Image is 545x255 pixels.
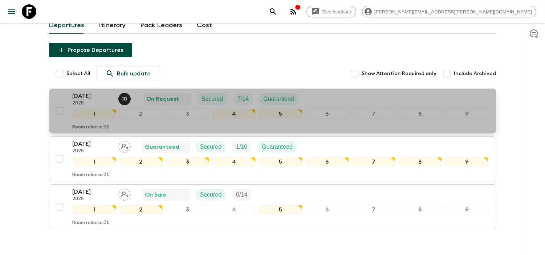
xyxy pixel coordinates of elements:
div: 2 [119,205,163,214]
button: [DATE]2025Assign pack leaderGuaranteedSecuredTrip FillGuaranteed123456789Room release:30 [49,136,496,181]
p: Guaranteed [145,143,180,151]
a: Cost [197,17,213,34]
div: 5 [259,109,302,119]
span: Include Archived [454,70,496,77]
a: Departures [49,17,85,34]
div: Trip Fill [232,189,252,201]
span: Show Attention Required only [362,70,437,77]
a: Itinerary [99,17,126,34]
div: 4 [212,157,256,166]
div: 9 [445,157,488,166]
p: 1 / 10 [236,143,247,151]
div: 8 [398,157,442,166]
div: Secured [196,189,226,201]
div: 1 [73,205,116,214]
button: menu [4,4,19,19]
p: On Request [147,95,179,103]
p: Guaranteed [262,143,293,151]
div: 3 [166,205,209,214]
div: 9 [445,109,488,119]
span: Assign pack leader [118,143,131,149]
div: Trip Fill [232,141,252,153]
div: 5 [259,157,302,166]
button: [DATE]2025Assign pack leaderOn SaleSecuredTrip Fill123456789Room release:30 [49,184,496,229]
p: 0 / 14 [236,190,247,199]
span: Joe Bernini [118,95,132,101]
a: Pack Leaders [141,17,183,34]
div: Secured [196,141,226,153]
button: [DATE]2025Joe BerniniOn RequestSecuredTrip FillGuaranteed123456789Room release:30 [49,89,496,133]
p: Room release: 30 [73,124,110,130]
div: 9 [445,205,488,214]
button: search adventures [266,4,280,19]
div: Trip Fill [233,93,253,105]
div: 5 [259,205,302,214]
span: Select All [67,70,91,77]
div: 6 [305,109,349,119]
p: Guaranteed [263,95,294,103]
div: 6 [305,157,349,166]
p: Bulk update [117,69,151,78]
span: [PERSON_NAME][EMAIL_ADDRESS][PERSON_NAME][DOMAIN_NAME] [370,9,536,15]
div: 7 [352,205,395,214]
p: Secured [200,143,222,151]
p: 2025 [73,196,113,202]
span: Give feedback [318,9,356,15]
p: On Sale [145,190,167,199]
button: JB [118,93,132,105]
div: 6 [305,205,349,214]
div: 3 [166,157,209,166]
div: 4 [212,109,256,119]
p: 2025 [73,148,113,154]
p: Room release: 30 [73,172,110,178]
div: 7 [352,109,395,119]
div: 8 [398,205,442,214]
div: 3 [166,109,209,119]
div: 1 [73,109,116,119]
div: Secured [197,93,228,105]
div: 4 [212,205,256,214]
p: 2025 [73,100,113,106]
p: Room release: 30 [73,220,110,226]
a: Give feedback [306,6,356,17]
div: [PERSON_NAME][EMAIL_ADDRESS][PERSON_NAME][DOMAIN_NAME] [362,6,536,17]
div: 2 [119,157,163,166]
p: [DATE] [73,92,113,100]
p: Secured [202,95,223,103]
span: Assign pack leader [118,191,131,197]
p: Secured [200,190,222,199]
div: 2 [119,109,163,119]
div: 7 [352,157,395,166]
p: 7 / 14 [237,95,249,103]
p: [DATE] [73,188,113,196]
div: 1 [73,157,116,166]
button: Propose Departures [49,43,132,57]
div: 8 [398,109,442,119]
p: J B [121,96,127,102]
a: Bulk update [97,66,160,81]
p: [DATE] [73,140,113,148]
